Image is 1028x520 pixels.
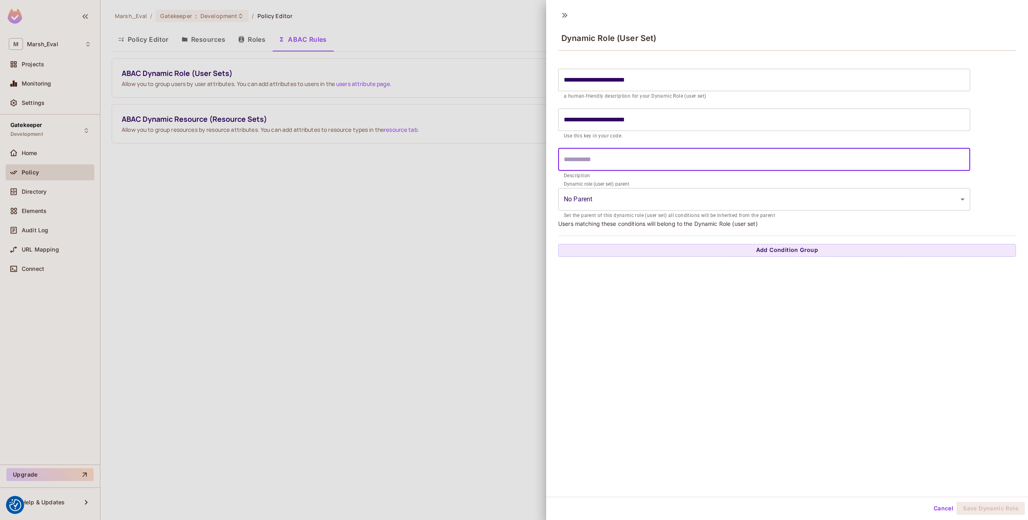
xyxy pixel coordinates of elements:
div: Without label [558,188,970,211]
button: Add Condition Group [558,244,1016,257]
p: Users matching these conditions will belong to the Dynamic Role (user set) [558,220,1016,227]
button: Save Dynamic Role [957,502,1025,515]
label: Dynamic role (user set) parent [564,180,629,187]
button: Cancel [930,502,957,515]
img: Revisit consent button [9,499,21,511]
span: Dynamic Role (User Set) [561,33,656,43]
button: Consent Preferences [9,499,21,511]
p: Set the parent of this dynamic role (user set) all conditions will be inherited from the parent [564,212,965,220]
p: Use this key in your code. [564,132,965,140]
p: a human-friendly description for your Dynamic Role (user set) [564,92,965,100]
p: Description [564,172,965,180]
